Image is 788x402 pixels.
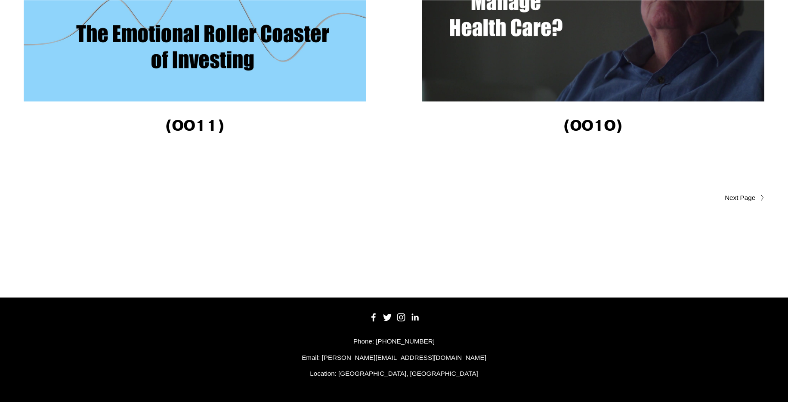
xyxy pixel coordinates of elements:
[24,368,764,379] p: Location: [GEOGRAPHIC_DATA], [GEOGRAPHIC_DATA]
[563,116,623,135] strong: (0010)
[24,353,764,363] p: Email: [PERSON_NAME][EMAIL_ADDRESS][DOMAIN_NAME]
[24,336,764,347] p: Phone: [PHONE_NUMBER]
[383,313,392,322] a: Twitter
[411,313,419,322] a: LinkedIn
[397,313,405,322] a: Instagram
[165,116,225,135] strong: (0011)
[369,313,378,322] a: Facebook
